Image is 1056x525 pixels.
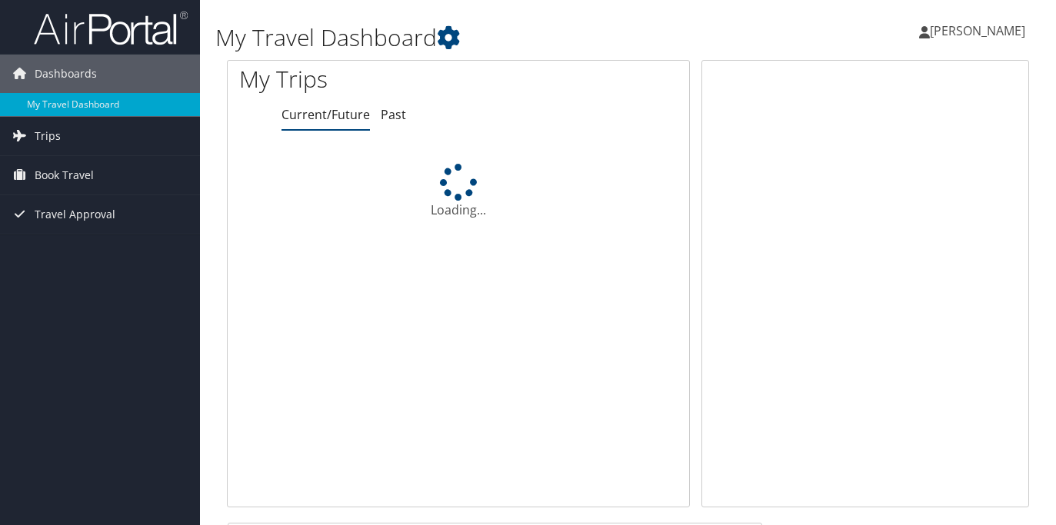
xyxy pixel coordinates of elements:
[34,10,188,46] img: airportal-logo.png
[228,164,689,219] div: Loading...
[930,22,1025,39] span: [PERSON_NAME]
[35,156,94,194] span: Book Travel
[919,8,1041,54] a: [PERSON_NAME]
[35,195,115,234] span: Travel Approval
[281,106,370,123] a: Current/Future
[239,63,485,95] h1: My Trips
[35,55,97,93] span: Dashboards
[35,117,61,155] span: Trips
[381,106,406,123] a: Past
[215,22,765,54] h1: My Travel Dashboard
